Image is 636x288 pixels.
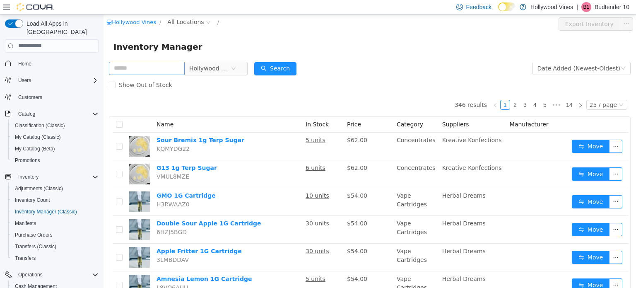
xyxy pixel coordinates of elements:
[516,3,530,16] button: icon: ellipsis
[53,178,112,184] a: GMO 1G Cartridge
[26,260,46,281] img: Amnesia Lemon 1G Cartridge hero shot
[243,106,258,113] span: Price
[8,120,102,131] button: Classification (Classic)
[15,122,65,129] span: Classification (Classic)
[15,109,99,119] span: Catalog
[202,150,222,157] u: 6 units
[15,59,35,69] a: Home
[8,131,102,143] button: My Catalog (Classic)
[595,2,629,12] p: Budtender 10
[26,149,46,170] img: G13 1g Terp Sugar hero shot
[15,75,34,85] button: Users
[114,5,116,11] span: /
[468,153,506,166] button: icon: swapMove
[2,269,102,281] button: Operations
[15,92,46,102] a: Customers
[53,206,158,212] a: Double Sour Apple 1G Cartridge
[576,2,578,12] p: |
[12,132,64,142] a: My Catalog (Classic)
[290,118,335,146] td: Concentrates
[12,67,72,74] span: Show Out of Stock
[387,85,397,95] li: Previous Page
[468,181,506,194] button: icon: swapMove
[351,85,383,95] li: 346 results
[506,208,519,222] button: icon: ellipsis
[243,178,264,184] span: $54.00
[8,241,102,252] button: Transfers (Classic)
[290,174,335,201] td: Vape Cartridges
[53,150,113,157] a: G13 1g Terp Sugar
[15,134,61,140] span: My Catalog (Classic)
[446,85,460,95] span: •••
[15,232,53,238] span: Purchase Orders
[202,206,226,212] u: 30 units
[202,106,225,113] span: In Stock
[406,106,445,113] span: Manufacturer
[339,261,382,268] span: Herbal Dreams
[530,2,573,12] p: Hollywood Vines
[8,218,102,229] button: Manifests
[12,207,80,217] a: Inventory Manager (Classic)
[436,85,446,95] li: 5
[12,121,68,131] a: Classification (Classic)
[293,106,320,113] span: Category
[290,201,335,229] td: Vape Cartridges
[15,75,99,85] span: Users
[8,206,102,218] button: Inventory Manager (Classic)
[18,271,43,278] span: Operations
[339,106,366,113] span: Suppliers
[243,150,264,157] span: $62.00
[18,77,31,84] span: Users
[243,233,264,240] span: $54.00
[15,185,63,192] span: Adjustments (Classic)
[15,208,77,215] span: Inventory Manager (Classic)
[506,236,519,249] button: icon: ellipsis
[339,178,382,184] span: Herbal Dreams
[339,150,398,157] span: Kreative Konfections
[290,146,335,174] td: Concentrates
[12,253,39,263] a: Transfers
[10,26,104,39] span: Inventory Manager
[506,181,519,194] button: icon: ellipsis
[15,220,36,227] span: Manifests
[17,3,54,11] img: Cova
[475,88,479,93] i: icon: right
[53,261,148,268] a: Amnesia Lemon 1G Cartridge
[426,85,436,95] li: 4
[468,264,506,277] button: icon: swapMove
[202,122,222,129] u: 5 units
[515,88,520,94] i: icon: down
[12,184,66,194] a: Adjustments (Classic)
[23,19,99,36] span: Load All Apps in [GEOGRAPHIC_DATA]
[339,122,398,129] span: Kreative Konfections
[397,86,406,95] a: 1
[339,233,382,240] span: Herbal Dreams
[12,155,99,165] span: Promotions
[53,270,84,276] span: L8VQ6AUU
[12,144,99,154] span: My Catalog (Beta)
[8,143,102,155] button: My Catalog (Beta)
[53,186,86,193] span: H3RWAAZ0
[12,195,99,205] span: Inventory Count
[427,86,436,95] a: 4
[583,2,590,12] span: B1
[18,174,39,180] span: Inventory
[18,61,31,67] span: Home
[12,155,43,165] a: Promotions
[15,243,56,250] span: Transfers (Classic)
[460,86,472,95] a: 14
[53,233,138,240] a: Apple Fritter 1G Cartridge
[12,144,58,154] a: My Catalog (Beta)
[243,122,264,129] span: $62.00
[202,178,226,184] u: 10 units
[12,218,39,228] a: Manifests
[468,236,506,249] button: icon: swapMove
[26,121,46,142] img: Sour Bremix 1g Terp Sugar hero shot
[8,183,102,194] button: Adjustments (Classic)
[15,145,55,152] span: My Catalog (Beta)
[407,86,416,95] a: 2
[12,207,99,217] span: Inventory Manager (Classic)
[53,214,83,221] span: 6HZJ5BGD
[290,257,335,285] td: Vape Cartridges
[581,2,591,12] div: Budtender 10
